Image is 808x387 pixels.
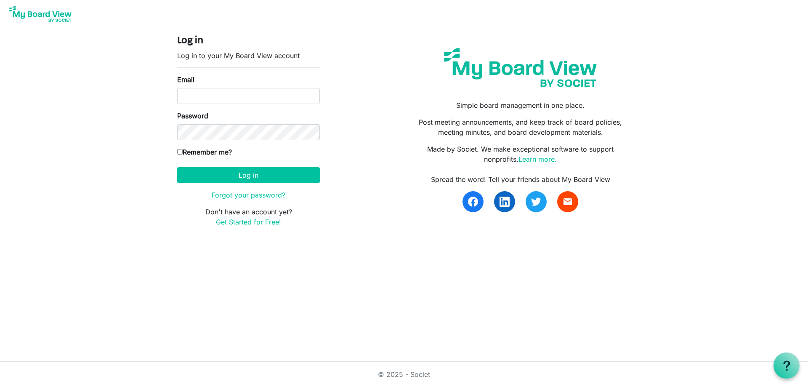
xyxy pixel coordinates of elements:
a: © 2025 - Societ [378,370,430,379]
p: Made by Societ. We make exceptional software to support nonprofits. [410,144,631,164]
label: Remember me? [177,147,232,157]
img: my-board-view-societ.svg [438,42,603,93]
img: twitter.svg [531,197,541,207]
label: Email [177,75,194,85]
p: Don't have an account yet? [177,207,320,227]
a: Get Started for Free! [216,218,281,226]
img: My Board View Logo [7,3,74,24]
img: facebook.svg [468,197,478,207]
button: Log in [177,167,320,183]
a: Forgot your password? [212,191,285,199]
input: Remember me? [177,149,183,155]
a: Learn more. [518,155,557,163]
p: Post meeting announcements, and keep track of board policies, meeting minutes, and board developm... [410,117,631,137]
h4: Log in [177,35,320,47]
div: Spread the word! Tell your friends about My Board View [410,174,631,184]
a: email [557,191,578,212]
img: linkedin.svg [500,197,510,207]
p: Log in to your My Board View account [177,51,320,61]
label: Password [177,111,208,121]
p: Simple board management in one place. [410,100,631,110]
span: email [563,197,573,207]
